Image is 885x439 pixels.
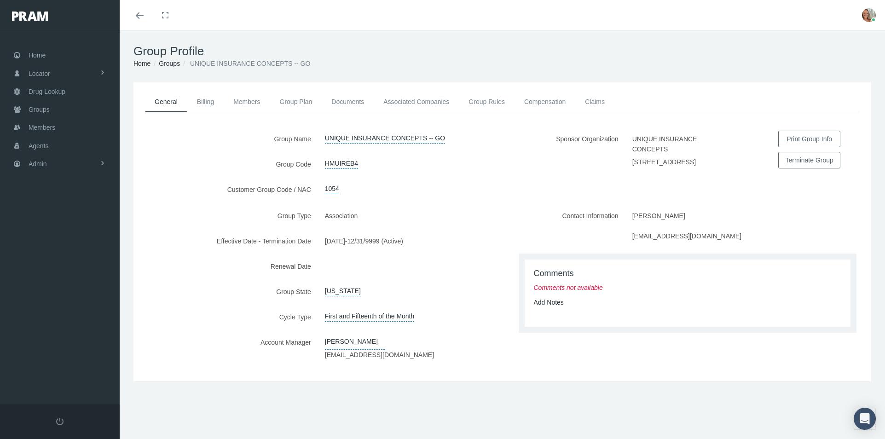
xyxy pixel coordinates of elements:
a: Home [133,60,150,67]
label: Renewal Date [133,258,318,274]
a: Compensation [515,92,575,112]
img: PRAM_20_x_78.png [12,12,48,21]
h1: Group Profile [133,44,871,58]
span: Admin [29,155,47,173]
button: Print Group Info [778,131,840,147]
label: [EMAIL_ADDRESS][DOMAIN_NAME] [632,231,741,241]
a: [PERSON_NAME] [325,334,385,350]
label: Group Name [133,131,318,147]
label: UNIQUE INSURANCE CONCEPTS [632,131,741,157]
a: 1054 [325,181,339,194]
label: Group State [133,283,318,300]
label: [PERSON_NAME] [632,208,692,221]
label: Association [325,208,365,224]
label: Customer Group Code / NAC [133,181,318,197]
a: Group Plan [270,92,322,112]
label: (Active) [381,233,410,249]
img: S_Profile_Picture_15372.jpg [862,8,876,22]
span: Home [29,46,46,64]
a: Group Rules [459,92,515,112]
a: Add Notes [534,299,564,306]
a: Claims [575,92,614,112]
label: Group Type [133,208,318,224]
label: Account Manager [133,334,318,363]
a: Members [224,92,270,112]
div: - [318,233,503,249]
span: UNIQUE INSURANCE CONCEPTS -- GO [190,60,310,67]
a: General [145,92,187,112]
a: HMUIREB4 [325,156,358,169]
a: Billing [187,92,224,112]
span: Groups [29,101,50,118]
div: Open Intercom Messenger [854,408,876,430]
a: Groups [159,60,180,67]
span: First and Fifteenth of the Month [325,309,415,322]
label: Cycle Type [133,309,318,325]
label: [DATE] [325,233,345,249]
a: Associated Companies [374,92,459,112]
label: [STREET_ADDRESS] [632,157,696,167]
span: Locator [29,65,50,82]
label: [EMAIL_ADDRESS][DOMAIN_NAME] [325,350,434,360]
span: Members [29,119,55,136]
span: Agents [29,137,49,155]
label: Sponsor Organization [503,131,625,173]
label: Group Code [133,156,318,172]
a: Documents [322,92,374,112]
button: Terminate Group [778,152,840,168]
label: Contact Information [503,208,625,244]
a: UNIQUE INSURANCE CONCEPTS -- GO [325,131,445,144]
h1: Comments [534,269,842,279]
label: 12/31/9999 [347,233,380,249]
label: Effective Date - Termination Date [133,233,318,249]
span: Drug Lookup [29,83,65,100]
span: Comments not available [534,284,603,291]
a: [US_STATE] [325,283,361,296]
